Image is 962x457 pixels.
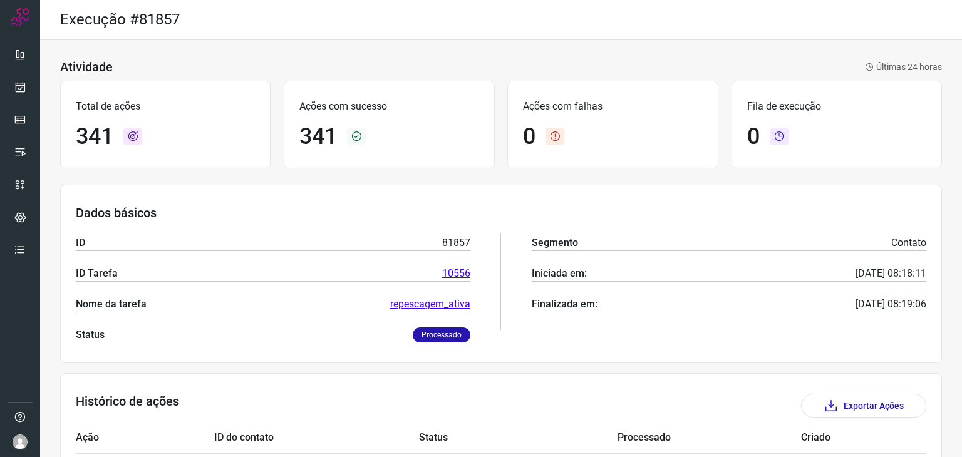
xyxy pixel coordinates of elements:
p: ID [76,235,85,250]
p: [DATE] 08:18:11 [856,266,926,281]
p: Contato [891,235,926,250]
td: Ação [76,423,214,453]
img: avatar-user-boy.jpg [13,434,28,449]
img: Logo [11,8,29,26]
p: Ações com sucesso [299,99,478,114]
p: Processado [413,327,470,342]
p: [DATE] 08:19:06 [856,297,926,312]
h1: 0 [523,123,535,150]
p: Segmento [532,235,578,250]
a: repescagem_ativa [390,297,470,312]
h3: Dados básicos [76,205,926,220]
a: 10556 [442,266,470,281]
p: Nome da tarefa [76,297,147,312]
h3: Histórico de ações [76,394,179,418]
p: ID Tarefa [76,266,118,281]
p: Fila de execução [747,99,926,114]
p: 81857 [442,235,470,250]
h3: Atividade [60,59,113,74]
td: ID do contato [214,423,419,453]
p: Últimas 24 horas [865,61,942,74]
h1: 341 [299,123,337,150]
h1: 341 [76,123,113,150]
p: Total de ações [76,99,255,114]
td: Processado [618,423,801,453]
h1: 0 [747,123,760,150]
td: Status [419,423,618,453]
p: Status [76,327,105,342]
p: Finalizada em: [532,297,597,312]
p: Iniciada em: [532,266,587,281]
button: Exportar Ações [801,394,926,418]
td: Criado [801,423,889,453]
p: Ações com falhas [523,99,702,114]
h2: Execução #81857 [60,11,180,29]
